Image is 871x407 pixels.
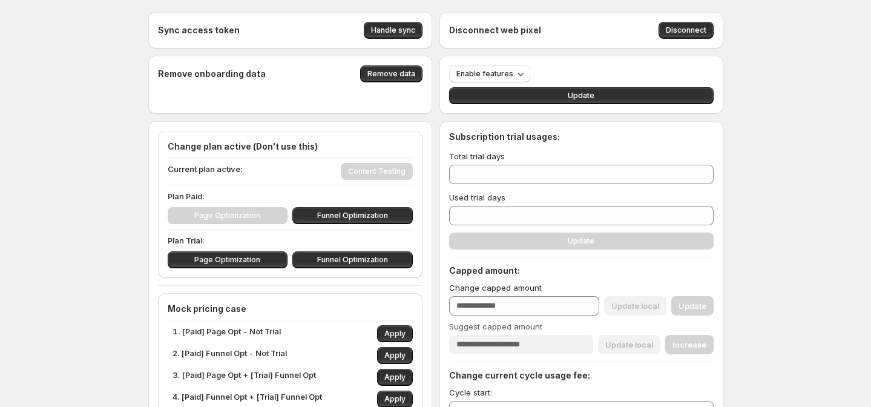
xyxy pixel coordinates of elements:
[317,255,388,265] span: Funnel Optimization
[364,22,422,39] button: Handle sync
[449,265,714,277] h4: Capped amount:
[384,329,406,339] span: Apply
[367,69,415,79] span: Remove data
[377,325,413,342] button: Apply
[173,325,281,342] p: 1. [Paid] Page Opt - Not Trial
[360,65,422,82] button: Remove data
[317,211,388,220] span: Funnel Optimization
[158,68,266,80] h4: Remove onboarding data
[449,283,542,293] span: Change capped amount
[449,131,560,143] h4: Subscription trial usages:
[384,394,406,404] span: Apply
[158,24,240,36] h4: Sync access token
[449,65,530,82] button: Enable features
[449,369,714,382] h4: Change current cycle usage fee:
[292,207,413,224] button: Funnel Optimization
[449,87,714,104] button: Update
[292,251,413,268] button: Funnel Optimization
[173,369,316,386] p: 3. [Paid] Page Opt + [Trial] Funnel Opt
[456,69,513,79] span: Enable features
[449,151,505,161] span: Total trial days
[449,24,541,36] h4: Disconnect web pixel
[194,255,260,265] span: Page Optimization
[384,351,406,360] span: Apply
[449,388,492,397] span: Cycle start:
[168,163,243,180] p: Current plan active:
[168,234,413,247] p: Plan Trial:
[168,141,413,153] h4: Change plan active (Don't use this)
[168,251,288,268] button: Page Optimization
[568,91,594,101] span: Update
[449,322,542,331] span: Suggest capped amount
[377,347,413,364] button: Apply
[371,25,415,35] span: Handle sync
[173,347,287,364] p: 2. [Paid] Funnel Opt - Not Trial
[168,190,413,202] p: Plan Paid:
[384,372,406,382] span: Apply
[377,369,413,386] button: Apply
[659,22,714,39] button: Disconnect
[666,25,706,35] span: Disconnect
[449,193,505,202] span: Used trial days
[168,303,413,315] h4: Mock pricing case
